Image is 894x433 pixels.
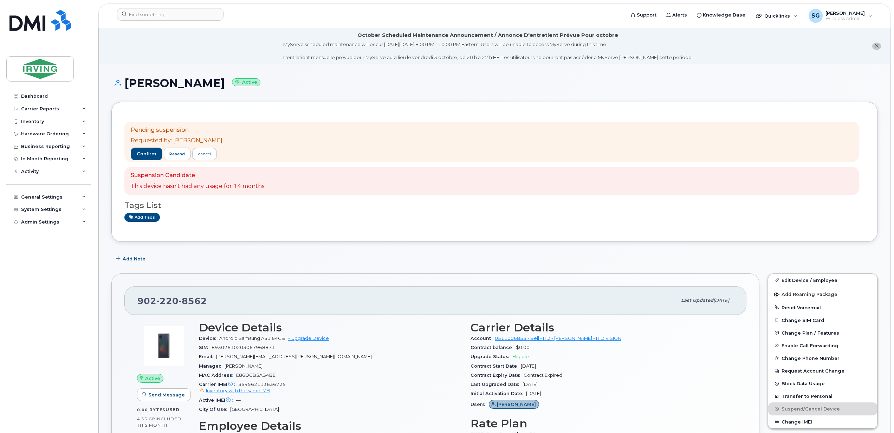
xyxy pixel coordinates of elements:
button: Block Data Usage [768,377,877,390]
div: October Scheduled Maintenance Announcement / Annonce D'entretient Prévue Pour octobre [357,32,618,39]
span: Upgrade Status [471,354,512,359]
span: Add Roaming Package [774,292,837,298]
p: Suspension Candidate [131,172,264,180]
span: Initial Activation Date [471,391,526,396]
span: Add Note [123,256,145,262]
span: Last Upgraded Date [471,382,523,387]
span: Android Samsung A51 64GB [219,336,285,341]
span: 902 [137,296,207,306]
button: resend [164,148,191,160]
button: Change Plan / Features [768,327,877,339]
img: image20231002-3703462-1ews4ez.jpeg [143,325,185,367]
span: Contract Expiry Date [471,373,524,378]
span: Last updated [681,298,713,303]
a: Add tags [124,213,160,222]
a: cancel [192,148,217,160]
button: Add Roaming Package [768,287,877,301]
span: [DATE] [521,363,536,369]
span: Manager [199,363,225,369]
span: [PERSON_NAME] [497,401,536,408]
span: Contract Expired [524,373,562,378]
p: Pending suspension [131,126,222,134]
span: [DATE] [523,382,538,387]
span: 4.33 GB [137,416,156,421]
h3: Employee Details [199,420,462,432]
span: Contract Start Date [471,363,521,369]
button: confirm [131,148,162,160]
h3: Carrier Details [471,321,734,334]
span: Inventory with the same IMEI [206,388,270,393]
span: 354562113636725 [199,382,462,394]
a: [PERSON_NAME] [489,402,539,407]
span: $0.00 [516,345,530,350]
button: close notification [872,43,881,50]
a: Edit Device / Employee [768,274,877,286]
span: Send Message [148,392,185,398]
button: Change Phone Number [768,352,877,364]
span: MAC Address [199,373,236,378]
p: Requested by: [PERSON_NAME] [131,137,222,145]
a: + Upgrade Device [288,336,329,341]
h3: Rate Plan [471,417,734,430]
span: confirm [137,151,156,157]
span: SIM [199,345,212,350]
button: Reset Voicemail [768,301,877,314]
button: Send Message [137,388,191,401]
button: Suspend/Cancel Device [768,402,877,415]
button: Add Note [111,252,151,265]
button: Enable Call Forwarding [768,339,877,352]
div: MyServe scheduled maintenance will occur [DATE][DATE] 8:00 PM - 10:00 PM Eastern. Users will be u... [283,41,693,61]
span: Device [199,336,219,341]
p: This device hasn't had any usage for 14 months [131,182,264,190]
h3: Device Details [199,321,462,334]
span: 0.00 Bytes [137,407,166,412]
small: Active [232,78,260,86]
span: 89302610203067968871 [212,345,275,350]
span: Account [471,336,495,341]
span: Eligible [512,354,529,359]
span: Active [145,375,160,382]
span: Enable Call Forwarding [782,343,838,348]
span: E86DCB5AB4BE [236,373,276,378]
span: [PERSON_NAME] [225,363,263,369]
span: included this month [137,416,181,428]
a: 0511006853 - Bell - ITD - [PERSON_NAME] - IT DIVISION [495,336,621,341]
a: Inventory with the same IMEI [199,388,270,393]
span: [GEOGRAPHIC_DATA] [230,407,279,412]
button: Change SIM Card [768,314,877,327]
span: resend [169,151,185,157]
span: 220 [156,296,179,306]
span: [DATE] [526,391,541,396]
div: cancel [198,151,211,157]
span: Email [199,354,216,359]
h3: Tags List [124,201,864,210]
span: Carrier IMEI [199,382,238,387]
span: Suspend/Cancel Device [782,406,840,412]
button: Change IMEI [768,415,877,428]
button: Request Account Change [768,364,877,377]
span: City Of Use [199,407,230,412]
span: 8562 [179,296,207,306]
h1: [PERSON_NAME] [111,77,877,89]
button: Transfer to Personal [768,390,877,402]
span: — [236,398,241,403]
span: Change Plan / Features [782,330,839,335]
span: used [166,407,180,412]
span: [DATE] [713,298,729,303]
span: [PERSON_NAME][EMAIL_ADDRESS][PERSON_NAME][DOMAIN_NAME] [216,354,372,359]
span: Users [471,402,489,407]
span: Active IMEI [199,398,236,403]
span: Contract balance [471,345,516,350]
